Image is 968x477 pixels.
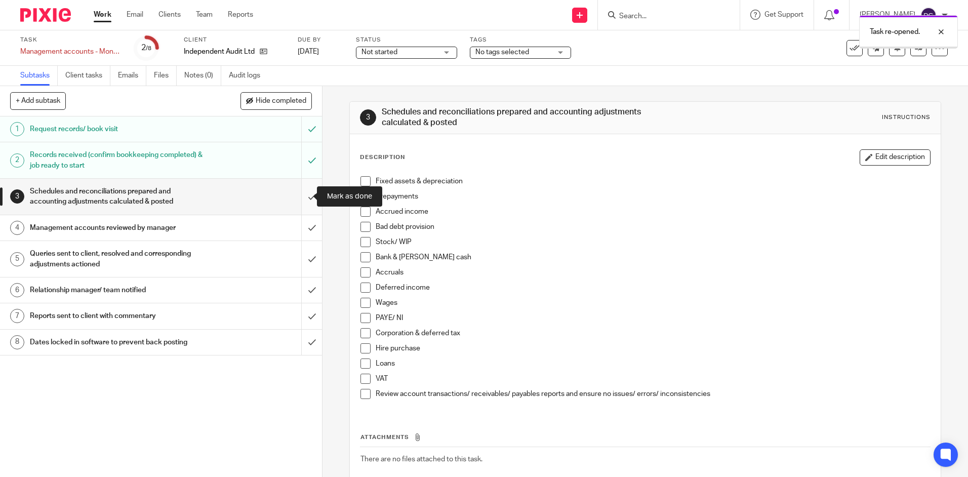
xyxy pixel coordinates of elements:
[20,36,122,44] label: Task
[376,343,930,353] p: Hire purchase
[376,252,930,262] p: Bank & [PERSON_NAME] cash
[229,66,268,86] a: Audit logs
[10,122,24,136] div: 1
[356,36,457,44] label: Status
[10,92,66,109] button: + Add subtask
[20,47,122,57] div: Management accounts - Monthly
[127,10,143,20] a: Email
[382,107,667,129] h1: Schedules and reconciliations prepared and accounting adjustments calculated & posted
[860,149,931,166] button: Edit description
[376,222,930,232] p: Bad debt provision
[184,66,221,86] a: Notes (0)
[30,335,204,350] h1: Dates locked in software to prevent back posting
[184,36,285,44] label: Client
[10,153,24,168] div: 2
[376,191,930,202] p: Prepayments
[154,66,177,86] a: Files
[30,246,204,272] h1: Queries sent to client, resolved and corresponding adjustments actioned
[360,153,405,162] p: Description
[10,189,24,204] div: 3
[376,283,930,293] p: Deferred income
[298,36,343,44] label: Due by
[10,252,24,266] div: 5
[376,298,930,308] p: Wages
[376,207,930,217] p: Accrued income
[118,66,146,86] a: Emails
[196,10,213,20] a: Team
[920,7,937,23] img: svg%3E
[298,48,319,55] span: [DATE]
[360,434,409,440] span: Attachments
[360,109,376,126] div: 3
[30,283,204,298] h1: Relationship manager/ team notified
[376,374,930,384] p: VAT
[256,97,306,105] span: Hide completed
[10,335,24,349] div: 8
[240,92,312,109] button: Hide completed
[10,283,24,297] div: 6
[184,47,255,57] p: Independent Audit Ltd
[376,389,930,399] p: Review account transactions/ receivables/ payables reports and ensure no issues/ errors/ inconsis...
[475,49,529,56] span: No tags selected
[470,36,571,44] label: Tags
[376,328,930,338] p: Corporation & deferred tax
[30,122,204,137] h1: Request records/ book visit
[146,46,151,51] small: /8
[30,184,204,210] h1: Schedules and reconciliations prepared and accounting adjustments calculated & posted
[10,309,24,323] div: 7
[10,221,24,235] div: 4
[360,456,482,463] span: There are no files attached to this task.
[158,10,181,20] a: Clients
[376,267,930,277] p: Accruals
[376,237,930,247] p: Stock/ WIP
[870,27,920,37] p: Task re-opened.
[376,359,930,369] p: Loans
[30,147,204,173] h1: Records received (confirm bookkeeping completed) & job ready to start
[20,8,71,22] img: Pixie
[376,313,930,323] p: PAYE/ NI
[376,176,930,186] p: Fixed assets & depreciation
[361,49,397,56] span: Not started
[94,10,111,20] a: Work
[882,113,931,122] div: Instructions
[30,308,204,324] h1: Reports sent to client with commentary
[20,66,58,86] a: Subtasks
[30,220,204,235] h1: Management accounts reviewed by manager
[65,66,110,86] a: Client tasks
[141,42,151,54] div: 2
[228,10,253,20] a: Reports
